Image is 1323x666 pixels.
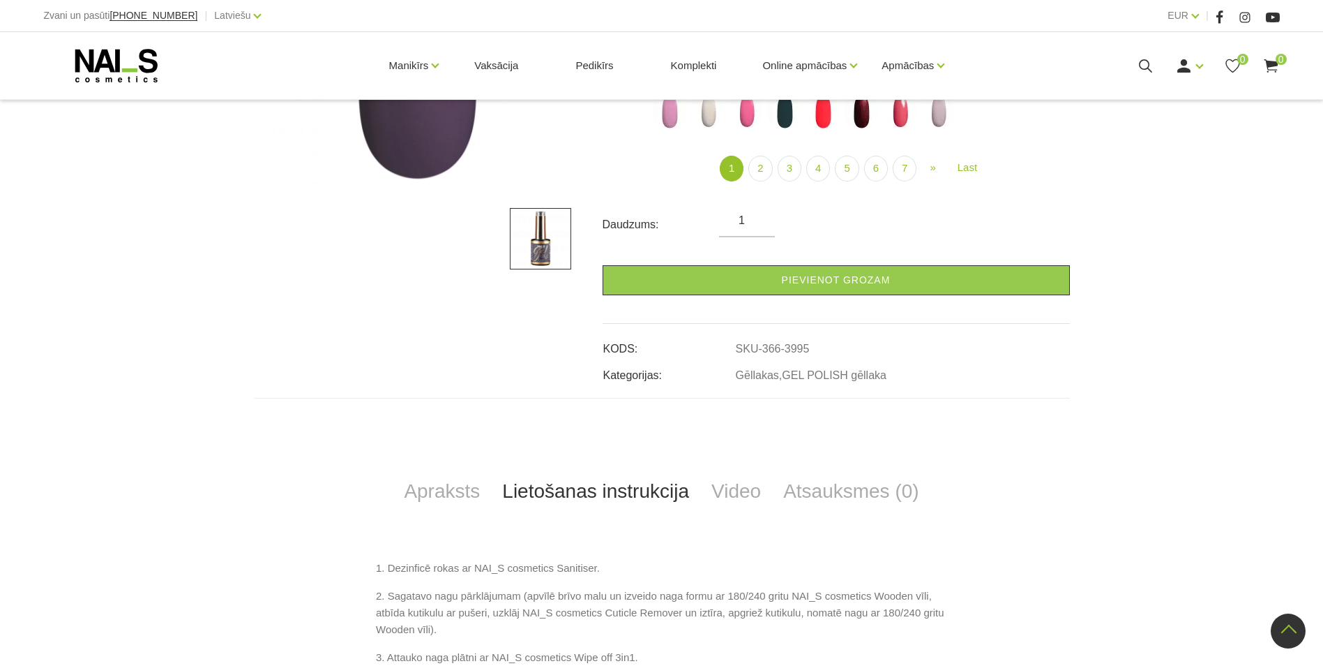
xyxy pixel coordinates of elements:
a: 1 [720,156,743,182]
img: ... [767,94,802,129]
a: Vaksācija [463,32,529,99]
div: Zvani un pasūti [43,7,197,24]
span: 0 [1237,54,1248,65]
p: 2. Sagatavo nagu pārklājumam (apvīlē brīvo malu un izveido naga formu ar 180/240 gritu NAI_S cosm... [376,588,947,638]
td: KODS: [603,331,735,357]
span: | [1206,7,1209,24]
a: [PHONE_NUMBER] [109,10,197,21]
a: Atsauksmes (0) [772,468,930,515]
img: ... [652,94,687,129]
img: ... [690,94,725,129]
a: SKU-366-3995 [736,343,810,355]
a: Pedikīrs [564,32,624,99]
img: ... [510,208,571,269]
a: 0 [1262,57,1280,75]
img: ... [806,94,840,129]
span: | [204,7,207,24]
a: GEL POLISH gēllaka [782,369,886,382]
a: Video [700,468,772,515]
a: Apraksts [393,468,491,515]
p: 1. Dezinficē rokas ar NAI_S cosmetics Sanitiser. [376,560,947,577]
a: Online apmācības [762,38,847,94]
label: Nav atlikumā [882,94,917,129]
a: 2 [748,156,772,182]
a: Last [949,156,985,180]
td: , [735,357,1070,384]
a: 6 [864,156,888,182]
a: 3 [778,156,801,182]
label: Nav atlikumā [921,94,955,129]
a: Next [921,156,944,180]
label: Nav atlikumā [767,94,802,129]
a: Gēllakas [736,369,779,382]
label: Nav atlikumā [729,94,764,129]
img: ... [844,94,879,129]
a: 5 [835,156,859,182]
a: Komplekti [660,32,728,99]
a: 7 [893,156,916,182]
span: 0 [1276,54,1287,65]
a: Pievienot grozam [603,265,1070,295]
p: 3. Attauko naga plātni ar NAI_S cosmetics Wipe off 3in1. [376,649,947,666]
img: ... [921,94,955,129]
a: EUR [1167,7,1188,24]
a: Lietošanas instrukcija [491,468,700,515]
img: ... [882,94,917,129]
img: ... [729,94,764,129]
div: Daudzums: [603,214,720,236]
label: Nav atlikumā [690,94,725,129]
a: Latviešu [214,7,250,24]
nav: product-offer-list [652,156,1070,182]
a: 0 [1224,57,1241,75]
span: » [930,161,935,173]
a: 4 [806,156,830,182]
a: Apmācības [882,38,934,94]
a: Manikīrs [389,38,429,94]
td: Kategorijas: [603,357,735,384]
